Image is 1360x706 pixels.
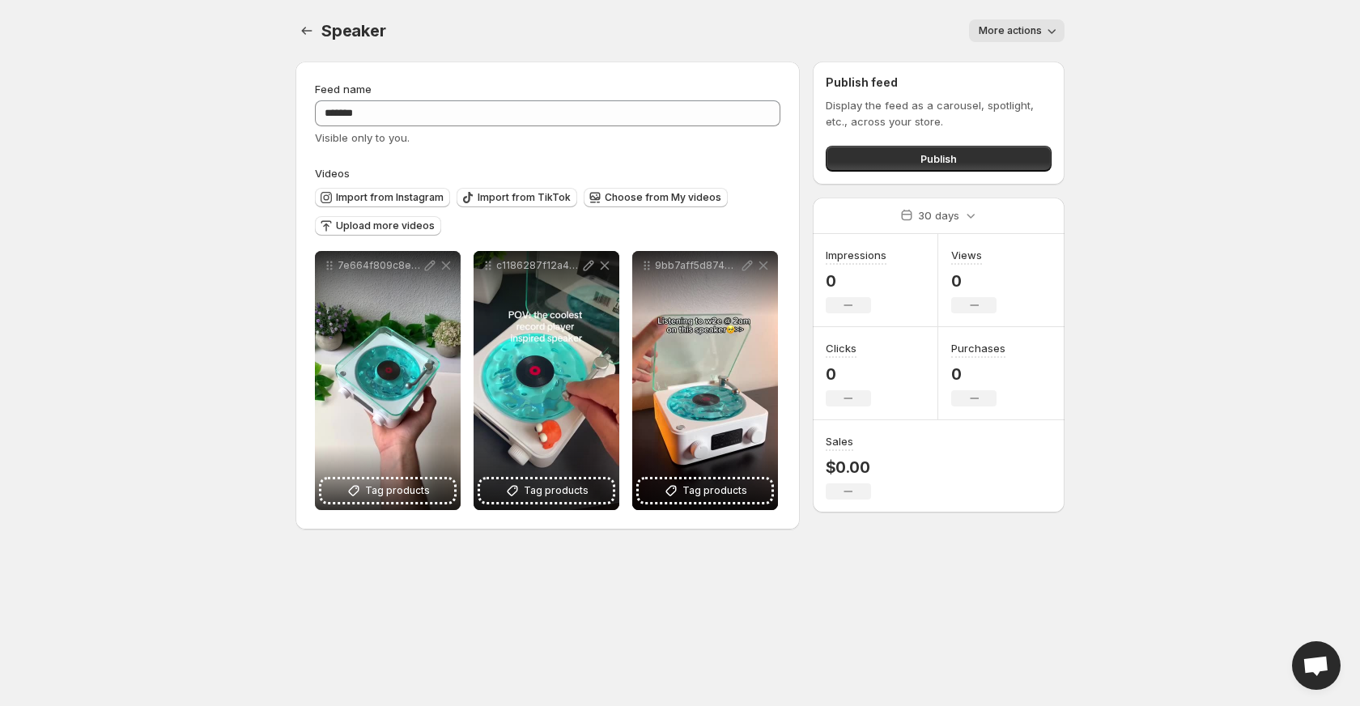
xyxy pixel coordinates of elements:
button: More actions [969,19,1065,42]
button: Import from Instagram [315,188,450,207]
span: Choose from My videos [605,191,721,204]
p: 9bb7aff5d8744ec8bb3b75f28f3e8b33 [655,259,739,272]
button: Choose from My videos [584,188,728,207]
p: $0.00 [826,457,871,477]
h3: Impressions [826,247,886,263]
p: 7e664f809c8e46ba95601e5851ff035d [338,259,422,272]
button: Tag products [321,479,454,502]
span: Import from TikTok [478,191,571,204]
p: 0 [826,271,886,291]
span: Tag products [365,483,430,499]
a: Open chat [1292,641,1341,690]
div: c1186287f12a48c9afefe15959879783Tag products [474,251,619,510]
button: Publish [826,146,1052,172]
span: Import from Instagram [336,191,444,204]
h3: Purchases [951,340,1005,356]
button: Settings [295,19,318,42]
p: Display the feed as a carousel, spotlight, etc., across your store. [826,97,1052,130]
span: More actions [979,24,1042,37]
p: 0 [951,271,997,291]
div: 7e664f809c8e46ba95601e5851ff035dTag products [315,251,461,510]
p: c1186287f12a48c9afefe15959879783 [496,259,580,272]
div: 9bb7aff5d8744ec8bb3b75f28f3e8b33Tag products [632,251,778,510]
h3: Clicks [826,340,856,356]
span: Tag products [524,483,589,499]
h3: Views [951,247,982,263]
p: 0 [951,364,1005,384]
span: Feed name [315,83,372,96]
span: Visible only to you. [315,131,410,144]
span: Speaker [321,21,386,40]
p: 0 [826,364,871,384]
span: Tag products [682,483,747,499]
button: Tag products [480,479,613,502]
p: 30 days [918,207,959,223]
span: Upload more videos [336,219,435,232]
span: Publish [920,151,957,167]
h3: Sales [826,433,853,449]
button: Import from TikTok [457,188,577,207]
button: Upload more videos [315,216,441,236]
span: Videos [315,167,350,180]
h2: Publish feed [826,74,1052,91]
button: Tag products [639,479,771,502]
